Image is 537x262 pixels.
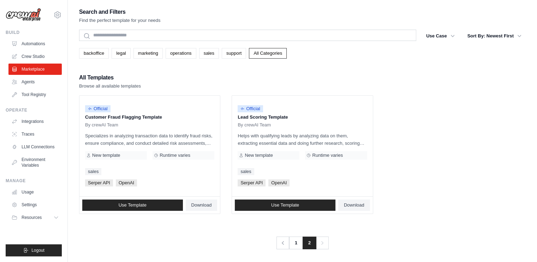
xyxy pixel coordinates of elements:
[22,215,42,220] span: Resources
[238,132,367,147] p: Helps with qualifying leads by analyzing data on them, extracting essential data and doing furthe...
[85,132,214,147] p: Specializes in analyzing transaction data to identify fraud risks, ensure compliance, and conduct...
[238,168,254,175] a: sales
[268,179,290,186] span: OpenAI
[82,200,183,211] a: Use Template
[344,202,364,208] span: Download
[303,237,316,249] span: 2
[6,8,41,22] img: Logo
[238,179,265,186] span: Serper API
[8,154,62,171] a: Environment Variables
[166,48,196,59] a: operations
[6,244,62,256] button: Logout
[8,38,62,49] a: Automations
[238,105,263,112] span: Official
[160,153,190,158] span: Runtime varies
[79,83,141,90] p: Browse all available templates
[222,48,246,59] a: support
[8,64,62,75] a: Marketplace
[6,30,62,35] div: Build
[133,48,163,59] a: marketing
[338,200,370,211] a: Download
[119,202,147,208] span: Use Template
[85,122,118,128] span: By crewAI Team
[422,30,459,42] button: Use Case
[289,237,303,249] a: 1
[8,89,62,100] a: Tool Registry
[85,114,214,121] p: Customer Fraud Flagging Template
[112,48,130,59] a: legal
[85,179,113,186] span: Serper API
[8,199,62,210] a: Settings
[276,237,329,249] nav: Pagination
[238,122,271,128] span: By crewAI Team
[79,48,109,59] a: backoffice
[92,153,120,158] span: New template
[8,212,62,223] button: Resources
[8,186,62,198] a: Usage
[6,178,62,184] div: Manage
[8,51,62,62] a: Crew Studio
[79,17,161,24] p: Find the perfect template for your needs
[6,107,62,113] div: Operate
[31,248,44,253] span: Logout
[271,202,299,208] span: Use Template
[238,114,367,121] p: Lead Scoring Template
[245,153,273,158] span: New template
[85,105,111,112] span: Official
[312,153,343,158] span: Runtime varies
[85,168,101,175] a: sales
[8,76,62,88] a: Agents
[191,202,212,208] span: Download
[8,116,62,127] a: Integrations
[79,7,161,17] h2: Search and Filters
[8,129,62,140] a: Traces
[249,48,287,59] a: All Categories
[8,141,62,153] a: LLM Connections
[199,48,219,59] a: sales
[463,30,526,42] button: Sort By: Newest First
[186,200,217,211] a: Download
[235,200,335,211] a: Use Template
[79,73,141,83] h2: All Templates
[116,179,137,186] span: OpenAI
